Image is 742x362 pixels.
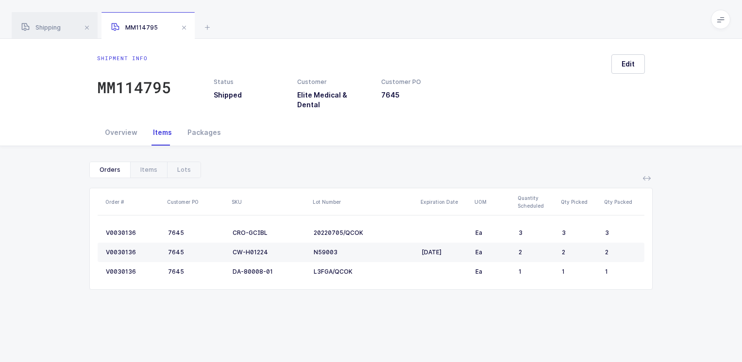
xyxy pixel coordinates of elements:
div: UOM [474,198,512,206]
div: 2 [519,248,554,256]
div: Shipment info [97,54,171,62]
div: Ea [475,248,511,256]
div: L3FGA/QCOK [314,268,414,276]
div: Customer PO [381,78,453,86]
div: Quantity Scheduled [518,194,555,210]
div: V0030136 [106,229,160,237]
div: Items [145,119,180,146]
span: MM114795 [111,24,158,31]
h3: Elite Medical & Dental [297,90,369,110]
div: Status [214,78,286,86]
div: 7645 [168,229,225,237]
div: Lot Number [313,198,415,206]
div: Items [130,162,167,178]
div: Packages [180,119,229,146]
div: DA-80008-01 [233,268,306,276]
h3: 7645 [381,90,453,100]
div: N59003 [314,248,414,256]
div: Order # [105,198,161,206]
div: 7645 [168,268,225,276]
div: 3 [519,229,554,237]
div: 3 [562,229,597,237]
div: Customer PO [167,198,226,206]
span: Shipping [21,24,61,31]
div: 7645 [168,248,225,256]
div: 1 [519,268,554,276]
div: CRO-GCIBL [233,229,306,237]
div: Qty Picked [561,198,598,206]
button: Edit [611,54,645,74]
div: 2 [562,248,597,256]
div: Expiration Date [421,198,469,206]
div: 3 [605,229,636,237]
div: 1 [562,268,597,276]
div: V0030136 [106,268,160,276]
div: SKU [232,198,307,206]
div: Overview [97,119,145,146]
div: 20220705/QCOK [314,229,414,237]
div: CW-H01224 [233,248,306,256]
div: Ea [475,268,511,276]
div: Qty Packed [604,198,641,206]
div: V0030136 [106,248,160,256]
div: 2 [605,248,636,256]
div: 1 [605,268,636,276]
h3: Shipped [214,90,286,100]
div: Customer [297,78,369,86]
div: [DATE] [422,248,468,256]
div: Ea [475,229,511,237]
div: Orders [90,162,130,178]
div: Lots [167,162,201,178]
span: Edit [622,59,635,69]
